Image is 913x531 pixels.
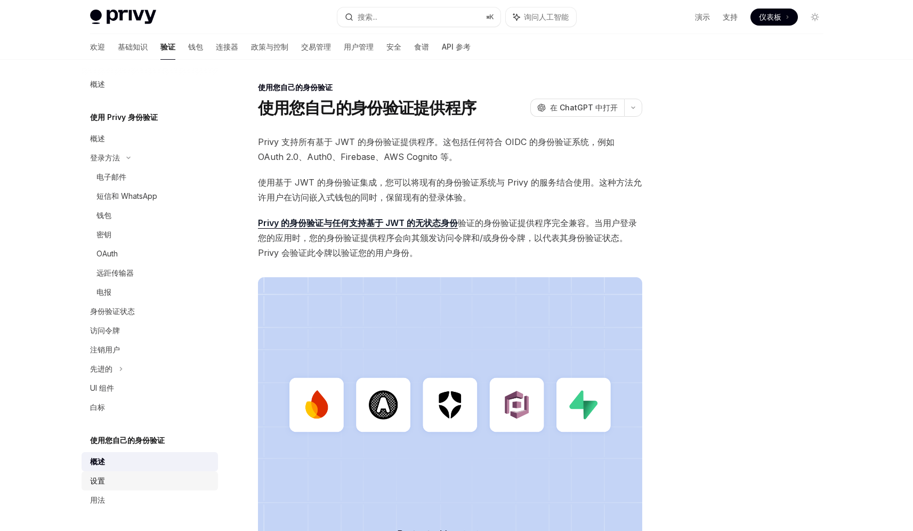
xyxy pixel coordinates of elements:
[251,34,288,60] a: 政策与控制
[550,103,618,112] font: 在 ChatGPT 中打开
[442,34,471,60] a: API 参考
[442,42,471,51] font: API 参考
[530,99,624,117] button: 在 ChatGPT 中打开
[82,471,218,490] a: 设置
[301,42,331,51] font: 交易管理
[82,340,218,359] a: 注销用户
[96,211,111,220] font: 钱包
[415,218,458,229] a: 无状态身份
[82,379,218,398] a: UI 组件
[96,191,157,200] font: 短信和 WhatsApp
[90,457,105,466] font: 概述
[518,218,586,228] font: 提供程序完全兼容
[82,283,218,302] a: 电报
[82,167,218,187] a: 电子邮件
[415,218,458,228] font: 无状态身份
[82,244,218,263] a: OAuth
[82,206,218,225] a: 钱包
[337,7,500,27] button: 搜索...⌘K
[160,34,175,60] a: 验证
[695,12,710,21] font: 演示
[188,34,203,60] a: 钱包
[90,112,158,122] font: 使用 Privy 身份验证
[750,9,798,26] a: 仪表板
[258,218,415,228] font: Privy 的身份验证与任何支持基于 JWT 的
[82,129,218,148] a: 概述
[258,218,637,258] font: 。当用户登录您的应用时，您的身份验证提供程序会向其颁发访问令牌和/或身份令牌，以代表其身份验证状态。Privy 会验证此令牌以验证您的用户身份。
[344,34,374,60] a: 用户管理
[489,13,494,21] font: K
[258,83,333,92] font: 使用您自己的身份验证
[458,218,518,228] font: 验证的身份验证
[723,12,738,21] font: 支持
[90,134,105,143] font: 概述
[358,12,377,21] font: 搜索...
[486,13,489,21] font: ⌘
[695,12,710,22] a: 演示
[90,34,105,60] a: 欢迎
[524,12,569,21] font: 询问人工智能
[82,490,218,510] a: 用法
[96,230,111,239] font: 密钥
[82,75,218,94] a: 概述
[90,383,114,392] font: UI 组件
[96,268,134,277] font: 远距传输器
[90,476,105,485] font: 设置
[90,307,135,316] font: 身份验证状态
[82,263,218,283] a: 远距传输器
[386,34,401,60] a: 安全
[301,34,331,60] a: 交易管理
[96,287,111,296] font: 电报
[82,225,218,244] a: 密钥
[251,42,288,51] font: 政策与控制
[82,187,218,206] a: 短信和 WhatsApp
[258,177,642,203] font: 使用基于 JWT 的身份验证集成，您可以将现有的身份验证系统与 Privy 的服务结合使用。这种方法允许用户在访问嵌入式钱包的同时，保留现有的登录体验。
[386,42,401,51] font: 安全
[96,172,126,181] font: 电子邮件
[82,302,218,321] a: 身份验证状态
[216,42,238,51] font: 连接器
[90,364,112,373] font: 先进的
[506,7,576,27] button: 询问人工智能
[258,136,615,162] font: Privy 支持所有基于 JWT 的身份验证提供程序。这包括任何符合 OIDC 的身份验证系统，例如 OAuth 2.0、Auth0、Firebase、AWS Cognito 等。
[82,452,218,471] a: 概述
[96,249,118,258] font: OAuth
[90,403,105,412] font: 白标
[216,34,238,60] a: 连接器
[90,79,105,88] font: 概述
[414,42,429,51] font: 食谱
[723,12,738,22] a: 支持
[258,218,415,229] a: Privy 的身份验证与任何支持基于 JWT 的
[118,42,148,51] font: 基础知识
[806,9,823,26] button: 切换暗模式
[90,10,156,25] img: 灯光标志
[188,42,203,51] font: 钱包
[414,34,429,60] a: 食谱
[82,398,218,417] a: 白标
[82,321,218,340] a: 访问令牌
[90,345,120,354] font: 注销用户
[90,495,105,504] font: 用法
[90,436,165,445] font: 使用您自己的身份验证
[90,42,105,51] font: 欢迎
[258,98,476,117] font: 使用您自己的身份验证提供程序
[160,42,175,51] font: 验证
[118,34,148,60] a: 基础知识
[344,42,374,51] font: 用户管理
[90,153,120,162] font: 登录方法
[759,12,781,21] font: 仪表板
[90,326,120,335] font: 访问令牌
